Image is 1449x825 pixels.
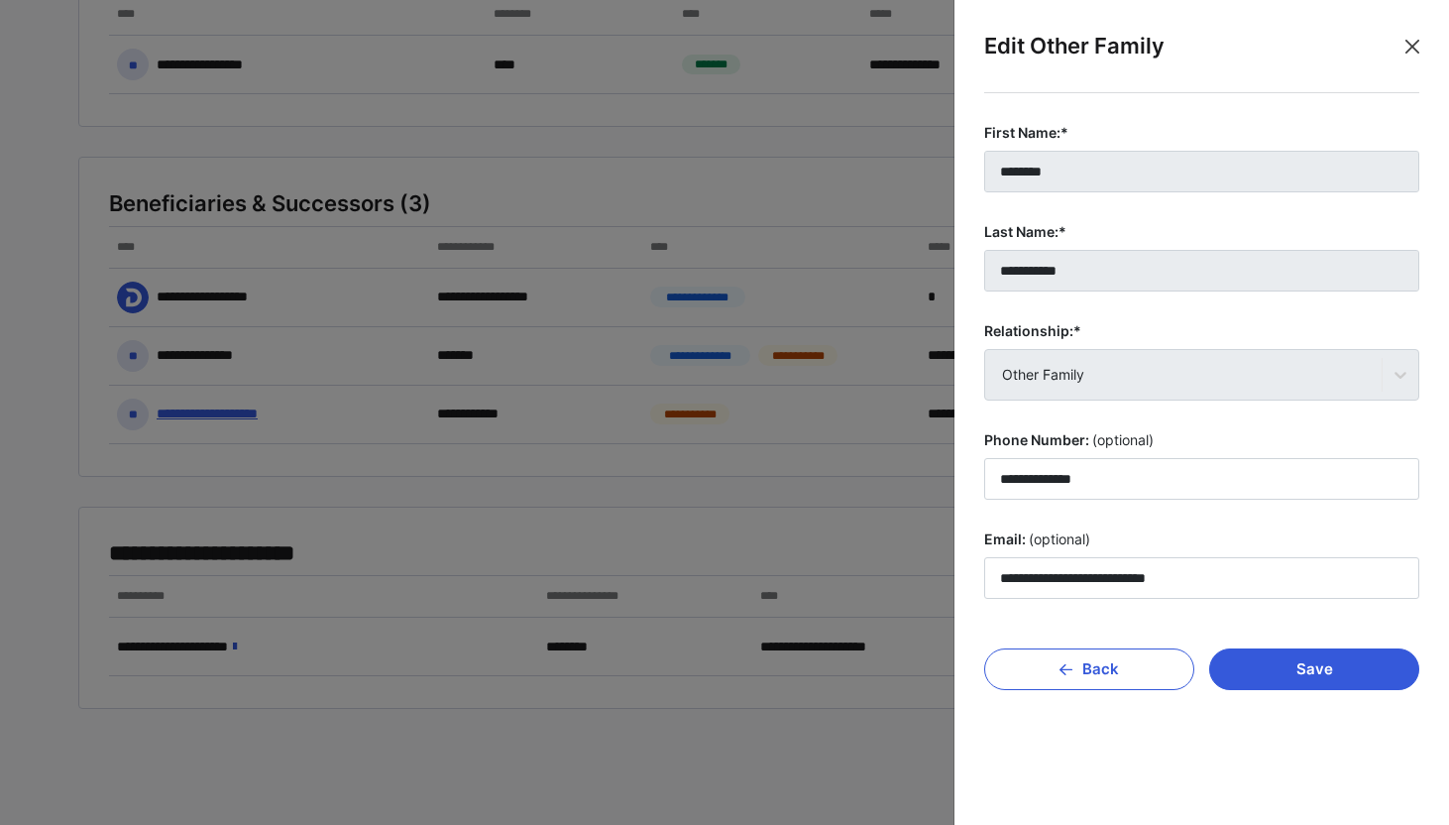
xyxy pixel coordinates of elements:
[984,430,1419,450] label: Phone Number:
[984,30,1419,93] div: Edit Other Family
[984,222,1419,242] label: Last Name:*
[984,648,1194,690] button: Back
[1397,32,1427,61] button: Close
[1092,430,1154,450] span: (optional)
[984,321,1419,341] label: Relationship:*
[984,530,1419,549] label: Email:
[1209,648,1419,690] button: Save
[984,123,1419,143] label: First Name:*
[1029,530,1090,549] span: (optional)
